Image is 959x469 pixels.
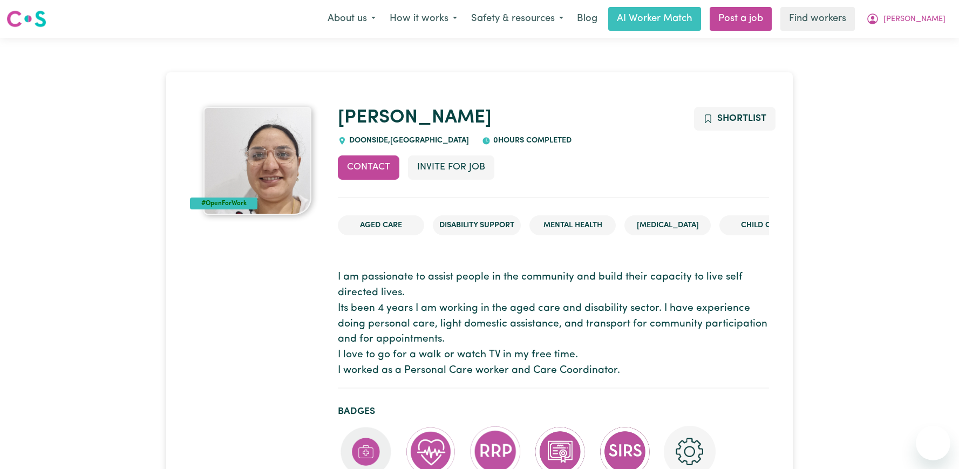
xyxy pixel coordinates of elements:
[491,137,572,145] span: 0 hours completed
[916,426,950,460] iframe: Button to launch messaging window
[190,107,325,215] a: Ripandeep 's profile picture'#OpenForWork
[624,215,711,236] li: [MEDICAL_DATA]
[780,7,855,31] a: Find workers
[608,7,701,31] a: AI Worker Match
[433,215,521,236] li: Disability Support
[383,8,464,30] button: How it works
[6,6,46,31] a: Careseekers logo
[6,9,46,29] img: Careseekers logo
[190,198,257,209] div: #OpenForWork
[338,270,768,379] p: I am passionate to assist people in the community and build their capacity to live self directed ...
[570,7,604,31] a: Blog
[719,215,806,236] li: Child care
[338,155,399,179] button: Contact
[529,215,616,236] li: Mental Health
[338,215,424,236] li: Aged Care
[203,107,311,215] img: Ripandeep
[321,8,383,30] button: About us
[338,406,768,417] h2: Badges
[883,13,946,25] span: [PERSON_NAME]
[346,137,469,145] span: DOONSIDE , [GEOGRAPHIC_DATA]
[710,7,772,31] a: Post a job
[717,114,766,123] span: Shortlist
[859,8,953,30] button: My Account
[464,8,570,30] button: Safety & resources
[408,155,494,179] button: Invite for Job
[694,107,776,131] button: Add to shortlist
[338,108,492,127] a: [PERSON_NAME]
